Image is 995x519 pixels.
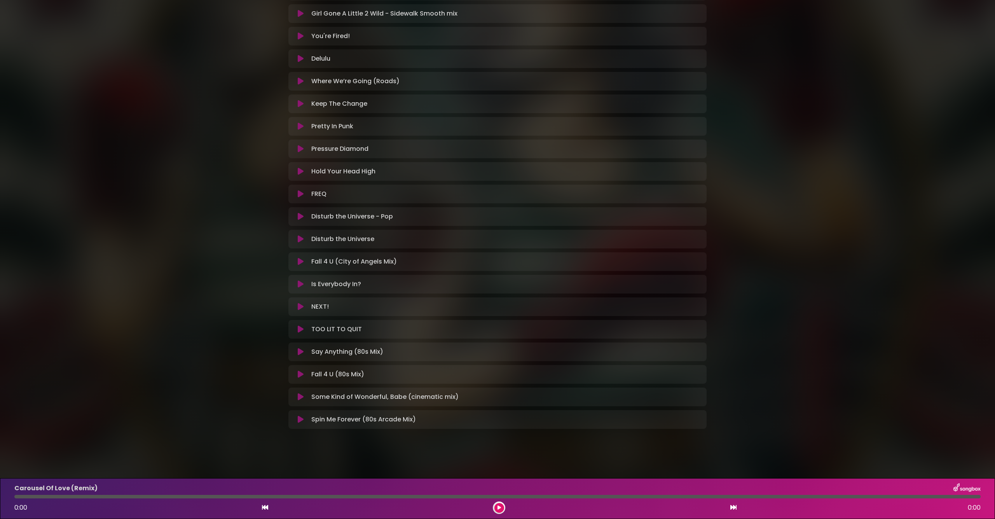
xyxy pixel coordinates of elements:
p: TOO LIT TO QUIT [311,325,362,334]
p: Hold Your Head High [311,167,375,176]
p: Disturb the Universe [311,234,374,244]
p: Spin Me Forever (80s Arcade Mix) [311,415,416,424]
p: Some Kind of Wonderful, Babe (cinematic mix) [311,392,459,402]
p: Fall 4 U (80s Mix) [311,370,364,379]
p: Where We’re Going (Roads) [311,77,400,86]
p: FREQ [311,189,326,199]
p: NEXT! [311,302,329,311]
p: Girl Gone A Little 2 Wild - Sidewalk Smooth mix [311,9,457,18]
p: Fall 4 U (City of Angels Mix) [311,257,397,266]
p: Pressure Diamond [311,144,368,154]
p: Disturb the Universe - Pop [311,212,393,221]
p: Keep The Change [311,99,367,108]
p: Pretty In Punk [311,122,353,131]
p: Say Anything (80s Mix) [311,347,383,356]
p: Is Everybody In? [311,280,361,289]
p: You're Fired! [311,31,350,41]
p: Delulu [311,54,330,63]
